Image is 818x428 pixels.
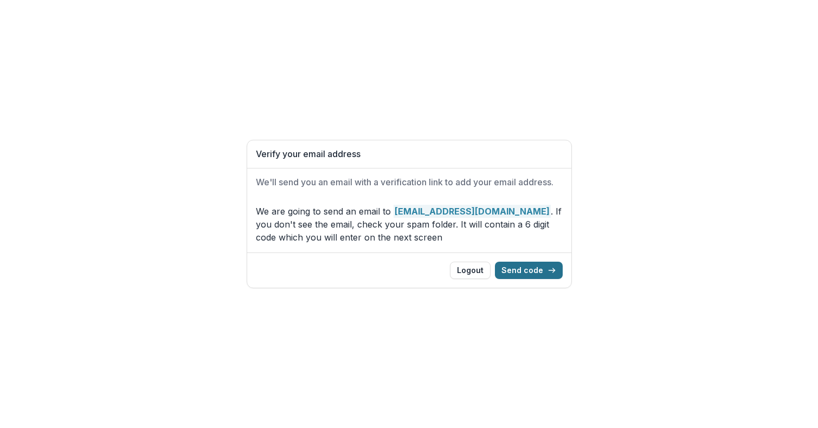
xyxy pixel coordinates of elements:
h2: We'll send you an email with a verification link to add your email address. [256,177,563,187]
strong: [EMAIL_ADDRESS][DOMAIN_NAME] [394,205,551,218]
button: Send code [495,262,563,279]
p: We are going to send an email to . If you don't see the email, check your spam folder. It will co... [256,205,563,244]
h1: Verify your email address [256,149,563,159]
button: Logout [450,262,491,279]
